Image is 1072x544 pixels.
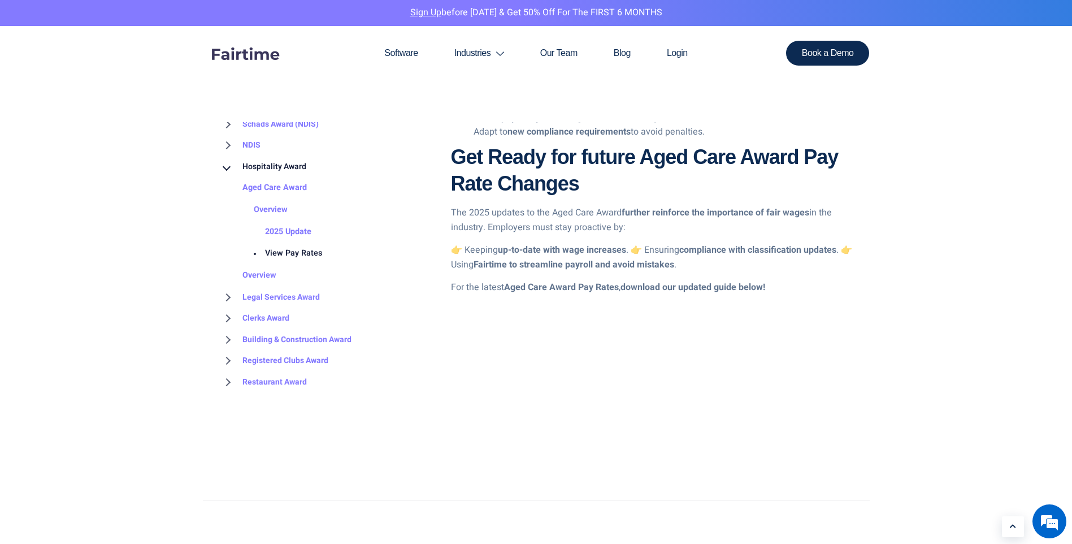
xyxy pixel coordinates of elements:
a: Hospitality Award [220,156,306,177]
b: Fairtime to streamline payroll and avoid mistakes [474,258,674,271]
p: The 2025 updates to the Aged Care Award in the industry. Employers must stay proactive by: [451,206,853,235]
span: We're online! [66,143,156,257]
b: download our updated guide below! [620,280,765,294]
a: Overview [231,199,288,221]
a: Clerks Award [220,308,289,329]
div: BROWSE TOPICS [220,89,434,392]
li: Adapt to to avoid penalties. [474,125,853,140]
span: Book a Demo [802,49,854,58]
a: Legal Services Award [220,287,320,308]
a: Restaurant Award [220,372,307,393]
a: Our Team [522,26,596,80]
a: Sign Up [410,6,441,19]
b: Get Ready for future Aged Care Award Pay Rate Changes [451,145,839,195]
p: For the latest , [451,280,853,295]
a: Login [649,26,706,80]
a: Industries [436,26,522,80]
a: Aged Care Award [220,177,307,199]
b: Aged Care Award Pay Rates [504,280,619,294]
a: Schads Award (NDIS) [220,113,319,135]
p: 👉 Keeping . 👉 Ensuring . 👉 Using . [451,243,853,272]
iframe: Need Aged Care Pay Rates? [451,314,849,483]
b: further reinforce the importance of fair wages [622,206,809,219]
a: NDIS [220,135,261,156]
b: up-to-date with wage increases [498,243,626,257]
a: Overview [220,265,276,287]
b: payroll systems align [501,111,587,124]
a: Blog [596,26,649,80]
b: new compliance requirements [507,125,631,139]
a: Building & Construction Award [220,329,351,351]
nav: BROWSE TOPICS [220,113,434,392]
a: Registered Clubs Award [220,350,328,372]
div: Minimize live chat window [185,6,212,33]
a: Learn More [1002,516,1024,537]
a: 2025 Update [242,221,311,243]
a: Software [366,26,436,80]
textarea: Type your message and hit 'Enter' [6,309,215,348]
b: compliance with classification updates [679,243,836,257]
a: Book a Demo [786,41,870,66]
p: before [DATE] & Get 50% Off for the FIRST 6 MONTHS [8,6,1064,20]
a: View Pay Rates [242,243,322,265]
div: Chat with us now [59,63,190,78]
